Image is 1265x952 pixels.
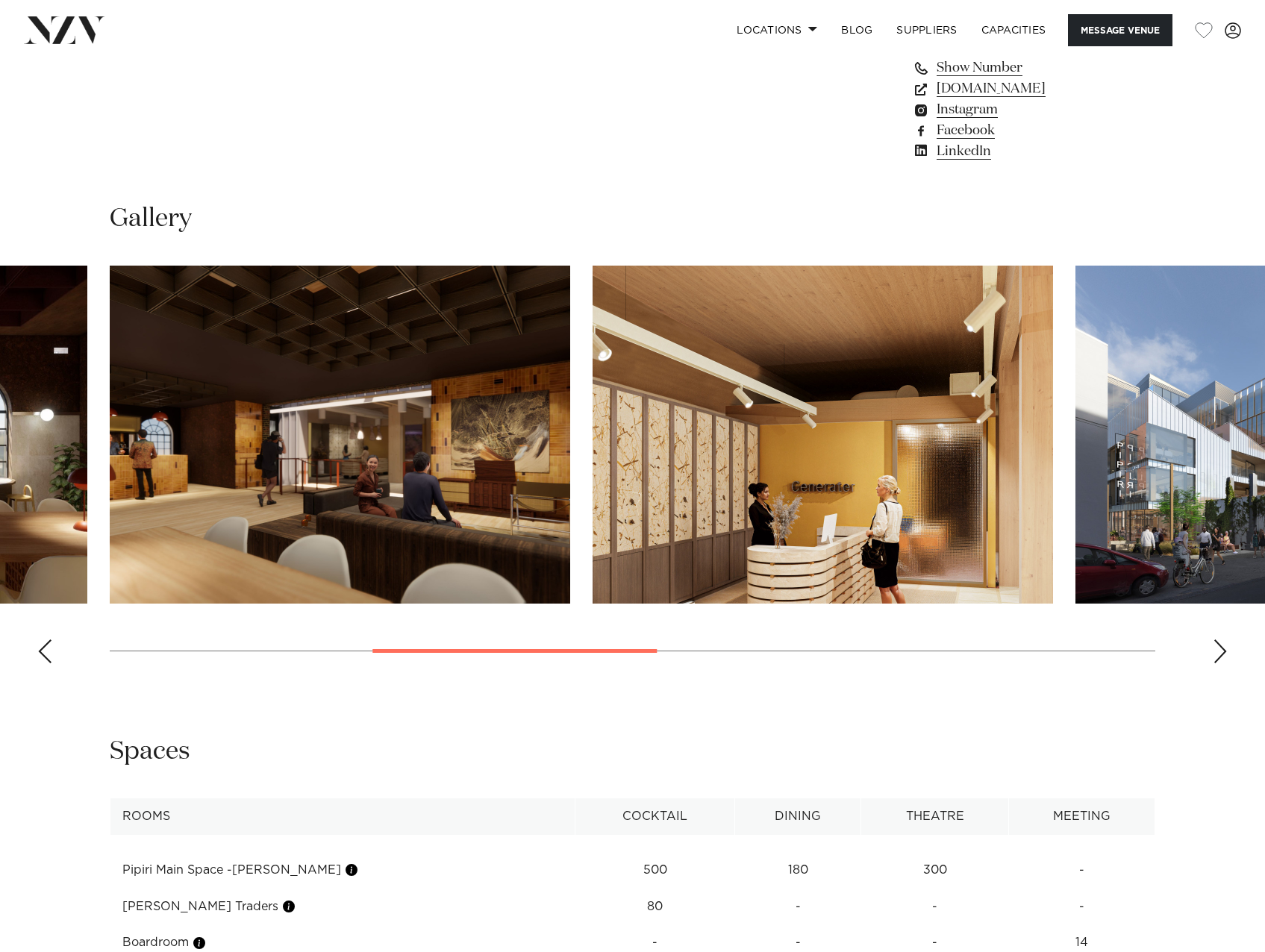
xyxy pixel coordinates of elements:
td: - [735,889,861,925]
h2: Gallery [110,202,192,236]
img: nzv-logo.png [24,16,105,43]
button: Message Venue [1068,14,1172,46]
td: Pipiri Main Space -[PERSON_NAME] [110,852,575,889]
a: Locations [725,14,829,46]
th: Rooms [110,798,575,835]
swiper-slide: 4 / 8 [593,266,1053,604]
a: BLOG [829,14,884,46]
th: Meeting [1009,798,1155,835]
th: Cocktail [575,798,735,835]
td: 300 [861,852,1009,889]
td: 500 [575,852,735,889]
td: - [1009,889,1155,925]
td: 80 [575,889,735,925]
td: - [1009,852,1155,889]
a: LinkedIn [912,141,1155,162]
th: Dining [735,798,861,835]
td: [PERSON_NAME] Traders [110,889,575,925]
a: SUPPLIERS [884,14,969,46]
td: 180 [735,852,861,889]
a: [DOMAIN_NAME] [912,78,1155,99]
swiper-slide: 3 / 8 [110,266,570,604]
a: Facebook [912,120,1155,141]
a: Instagram [912,99,1155,120]
a: Capacities [969,14,1058,46]
h2: Spaces [110,735,190,768]
td: - [861,889,1009,925]
a: Show Number [912,57,1155,78]
th: Theatre [861,798,1009,835]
